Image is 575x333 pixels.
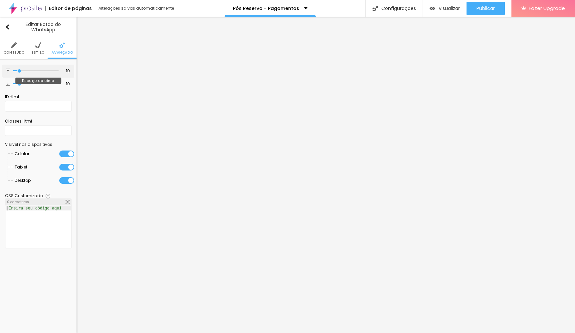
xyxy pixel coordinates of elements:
img: Icone [6,82,10,86]
span: Fazer Upgrade [529,5,565,11]
img: Icone [372,6,378,11]
div: Insira seu código aqui [6,206,65,210]
span: Conteúdo [4,51,25,54]
span: Avançado [52,51,73,54]
img: Icone [35,42,41,48]
div: Editar Botão do WhatsApp [5,22,72,32]
span: Publicar [477,6,495,11]
div: Classes Html [5,118,72,124]
div: Editor de páginas [45,6,92,11]
img: Icone [46,194,50,198]
p: Pós Reserva - Pagamentos [233,6,299,11]
span: Estilo [32,51,45,54]
button: Publicar [467,2,505,15]
img: Icone [5,24,10,30]
div: Alterações salvas automaticamente [98,6,175,10]
div: CSS Customizado [5,194,43,198]
span: Visualizar [439,6,460,11]
div: Visível nos dispositivos [5,143,72,147]
img: Icone [59,42,65,48]
img: Icone [6,69,10,73]
img: view-1.svg [430,6,435,11]
img: Icone [11,42,17,48]
span: Celular [15,147,29,161]
span: Desktop [15,174,31,187]
div: 0 caracteres [5,199,71,205]
span: Tablet [15,161,27,174]
iframe: Editor [77,17,575,333]
img: Icone [66,200,70,204]
button: Visualizar [423,2,467,15]
div: ID Html [5,94,72,100]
